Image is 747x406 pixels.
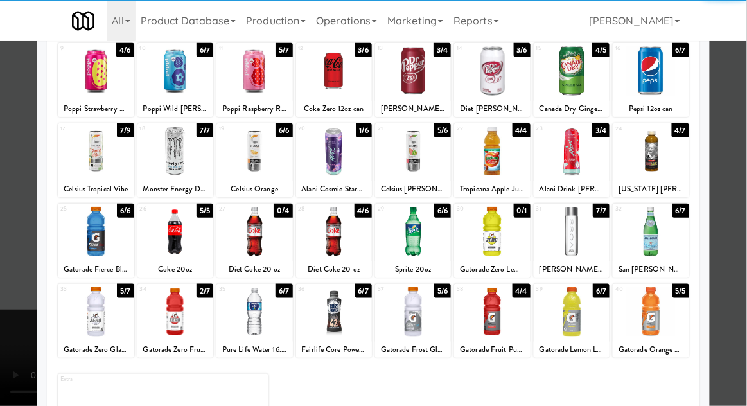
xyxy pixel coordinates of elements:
[457,123,492,134] div: 22
[375,43,451,117] div: 133/4[PERSON_NAME] 12oz can
[375,284,451,358] div: 375/6Gatorade Frost Glacier Cherry 20oz
[296,342,372,358] div: Fairlife Core Power Elite - Chocolate
[296,43,372,117] div: 123/6Coke Zero 12oz can
[197,204,213,218] div: 5/5
[514,43,531,57] div: 3/6
[615,123,651,134] div: 24
[356,123,372,137] div: 1/6
[218,261,290,278] div: Diet Coke 20 oz
[60,123,96,134] div: 17
[534,204,610,278] div: 317/7[PERSON_NAME] Water
[454,181,530,197] div: Tropicana Apple Juice
[378,123,413,134] div: 21
[219,43,254,54] div: 11
[615,43,651,54] div: 16
[216,261,292,278] div: Diet Coke 20 oz
[615,284,651,295] div: 40
[615,101,687,117] div: Pepsi 12oz can
[296,284,372,358] div: 366/7Fairlife Core Power Elite - Chocolate
[536,204,572,215] div: 31
[276,43,292,57] div: 5/7
[536,261,608,278] div: [PERSON_NAME] Water
[60,374,163,385] div: Extra
[219,123,254,134] div: 19
[355,284,372,298] div: 6/7
[58,261,134,278] div: Gatorade Fierce Blue Cherry 20oz
[672,43,689,57] div: 6/7
[58,123,134,197] div: 177/9Celsius Tropical Vibe
[613,342,689,358] div: Gatorade Orange 20oz
[457,284,492,295] div: 38
[615,204,651,215] div: 32
[615,342,687,358] div: Gatorade Orange 20oz
[58,204,134,278] div: 256/6Gatorade Fierce Blue Cherry 20oz
[536,284,572,295] div: 39
[219,204,254,215] div: 27
[60,261,132,278] div: Gatorade Fierce Blue Cherry 20oz
[534,342,610,358] div: Gatorade Lemon Lime 20oz
[457,43,492,54] div: 14
[216,43,292,117] div: 115/7Poppi Raspberry Rose
[534,43,610,117] div: 154/5Canada Dry Ginger Ale
[377,342,449,358] div: Gatorade Frost Glacier Cherry 20oz
[375,181,451,197] div: Celsius [PERSON_NAME]
[58,101,134,117] div: Poppi Strawberry Lemon
[534,284,610,358] div: 396/7Gatorade Lemon Lime 20oz
[613,204,689,278] div: 326/7San [PERSON_NAME] 16.9oz
[139,181,211,197] div: Monster Energy Drink Zero Ultra (16oz)
[456,342,528,358] div: Gatorade Fruit Punch 20oz
[197,43,213,57] div: 6/7
[298,101,370,117] div: Coke Zero 12oz can
[60,342,132,358] div: Gatorade Zero Glacier Cherry 20oz
[534,181,610,197] div: Alani Drink [PERSON_NAME]
[434,204,451,218] div: 6/6
[377,101,449,117] div: [PERSON_NAME] 12oz can
[613,261,689,278] div: San [PERSON_NAME] 16.9oz
[298,261,370,278] div: Diet Coke 20 oz
[139,342,211,358] div: Gatorade Zero Fruit Punch 20oz
[298,181,370,197] div: Alani Cosmic Stardust
[72,10,94,32] img: Micromart
[534,261,610,278] div: [PERSON_NAME] Water
[454,101,530,117] div: Diet [PERSON_NAME] 12oz can
[375,342,451,358] div: Gatorade Frost Glacier Cherry 20oz
[139,101,211,117] div: Poppi Wild [PERSON_NAME]
[137,181,213,197] div: Monster Energy Drink Zero Ultra (16oz)
[216,204,292,278] div: 270/4Diet Coke 20 oz
[534,123,610,197] div: 233/4Alani Drink [PERSON_NAME]
[137,284,213,358] div: 342/7Gatorade Zero Fruit Punch 20oz
[137,261,213,278] div: Coke 20oz
[536,181,608,197] div: Alani Drink [PERSON_NAME]
[672,284,689,298] div: 5/5
[296,123,372,197] div: 201/6Alani Cosmic Stardust
[613,43,689,117] div: 166/7Pepsi 12oz can
[613,181,689,197] div: [US_STATE] [PERSON_NAME] Half and Half Lite
[456,261,528,278] div: Gatorade Zero Lemon Lime 20oz
[613,284,689,358] div: 405/5Gatorade Orange 20oz
[58,181,134,197] div: Celsius Tropical Vibe
[137,43,213,117] div: 106/7Poppi Wild [PERSON_NAME]
[139,261,211,278] div: Coke 20oz
[378,43,413,54] div: 13
[457,204,492,215] div: 30
[137,101,213,117] div: Poppi Wild [PERSON_NAME]
[375,261,451,278] div: Sprite 20oz
[117,284,134,298] div: 5/7
[672,204,689,218] div: 6/7
[536,101,608,117] div: Canada Dry Ginger Ale
[613,123,689,197] div: 244/7[US_STATE] [PERSON_NAME] Half and Half Lite
[514,204,531,218] div: 0/1
[534,101,610,117] div: Canada Dry Ginger Ale
[454,43,530,117] div: 143/6Diet [PERSON_NAME] 12oz can
[218,342,290,358] div: Pure Life Water 16.9oz
[377,181,449,197] div: Celsius [PERSON_NAME]
[592,123,610,137] div: 3/4
[197,123,213,137] div: 7/7
[454,284,530,358] div: 384/4Gatorade Fruit Punch 20oz
[140,43,175,54] div: 10
[593,284,610,298] div: 6/7
[218,101,290,117] div: Poppi Raspberry Rose
[593,204,610,218] div: 7/7
[434,123,451,137] div: 5/6
[137,204,213,278] div: 265/5Coke 20oz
